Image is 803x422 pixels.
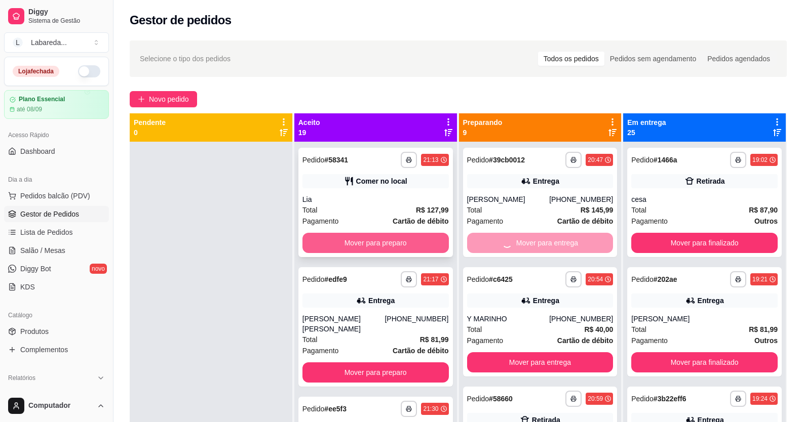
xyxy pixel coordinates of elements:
strong: Cartão de débito [557,336,613,345]
span: Pedido [631,395,654,403]
a: Dashboard [4,143,109,159]
strong: R$ 127,99 [416,206,449,214]
span: KDS [20,282,35,292]
span: Diggy Bot [20,264,51,274]
span: Gestor de Pedidos [20,209,79,219]
a: KDS [4,279,109,295]
span: Pedido [631,275,654,283]
div: Loja fechada [13,66,59,77]
div: 19:02 [752,156,768,164]
span: Total [467,204,482,216]
a: DiggySistema de Gestão [4,4,109,28]
div: Comer no local [356,176,407,186]
span: plus [138,96,145,103]
div: Retirada [697,176,725,186]
div: Lia [302,194,449,204]
span: Pagamento [302,216,339,227]
span: Pedidos balcão (PDV) [20,191,90,201]
button: Mover para finalizado [631,352,778,372]
strong: # 58341 [324,156,348,164]
span: Dashboard [20,146,55,156]
p: 19 [298,128,320,138]
div: Entrega [533,176,559,186]
div: 19:24 [752,395,768,403]
p: Em entrega [627,117,666,128]
div: Dia a dia [4,172,109,188]
span: Pedido [467,395,489,403]
span: Pedido [302,275,325,283]
p: Pendente [134,117,166,128]
div: [PHONE_NUMBER] [385,314,448,334]
a: Complementos [4,342,109,358]
p: 9 [463,128,503,138]
button: Mover para preparo [302,362,449,383]
a: Salão / Mesas [4,242,109,259]
span: Salão / Mesas [20,245,65,256]
strong: # ee5f3 [324,405,347,413]
strong: Cartão de débito [557,217,613,225]
article: Plano Essencial [19,96,65,103]
span: Pedido [467,275,489,283]
span: L [13,37,23,48]
a: Relatórios de vendas [4,386,109,402]
h2: Gestor de pedidos [130,12,232,28]
button: Mover para preparo [302,233,449,253]
span: Pagamento [631,216,668,227]
a: Produtos [4,323,109,340]
span: Lista de Pedidos [20,227,73,237]
div: cesa [631,194,778,204]
div: Y MARINHO [467,314,550,324]
a: Diggy Botnovo [4,261,109,277]
span: Pedido [302,405,325,413]
div: Pedidos agendados [702,52,776,66]
div: [PERSON_NAME] [467,194,550,204]
article: até 08/09 [17,105,42,113]
div: Todos os pedidos [538,52,604,66]
strong: Outros [754,217,778,225]
div: [PHONE_NUMBER] [549,314,613,324]
strong: # 58660 [489,395,513,403]
span: Pedido [302,156,325,164]
button: Pedidos balcão (PDV) [4,188,109,204]
strong: R$ 145,99 [581,206,614,214]
button: Novo pedido [130,91,197,107]
span: Pagamento [302,345,339,356]
strong: R$ 81,99 [749,325,778,333]
span: Relatórios [8,374,35,382]
strong: R$ 40,00 [584,325,613,333]
button: Select a team [4,32,109,53]
span: Pagamento [467,216,504,227]
span: Total [631,324,646,335]
div: 20:54 [588,275,603,283]
div: Entrega [698,296,724,306]
span: Sistema de Gestão [28,17,105,25]
p: Aceito [298,117,320,128]
div: 21:17 [423,275,438,283]
span: Novo pedido [149,94,189,105]
span: Pedido [631,156,654,164]
span: Pagamento [467,335,504,346]
strong: # 202ae [654,275,677,283]
span: Complementos [20,345,68,355]
p: 0 [134,128,166,138]
div: 20:47 [588,156,603,164]
span: Computador [28,401,93,410]
strong: Outros [754,336,778,345]
div: Acesso Rápido [4,127,109,143]
span: Total [631,204,646,216]
span: Pagamento [631,335,668,346]
strong: Cartão de débito [393,217,448,225]
span: Relatórios de vendas [20,389,87,399]
div: 21:30 [423,405,438,413]
span: Selecione o tipo dos pedidos [140,53,231,64]
span: Pedido [467,156,489,164]
strong: # 39cb0012 [489,156,525,164]
span: Produtos [20,326,49,336]
strong: Cartão de débito [393,347,448,355]
strong: # 1466a [654,156,677,164]
button: Computador [4,394,109,418]
div: [PHONE_NUMBER] [549,194,613,204]
span: Diggy [28,8,105,17]
div: [PERSON_NAME] [PERSON_NAME] [302,314,385,334]
strong: R$ 81,99 [420,335,449,344]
